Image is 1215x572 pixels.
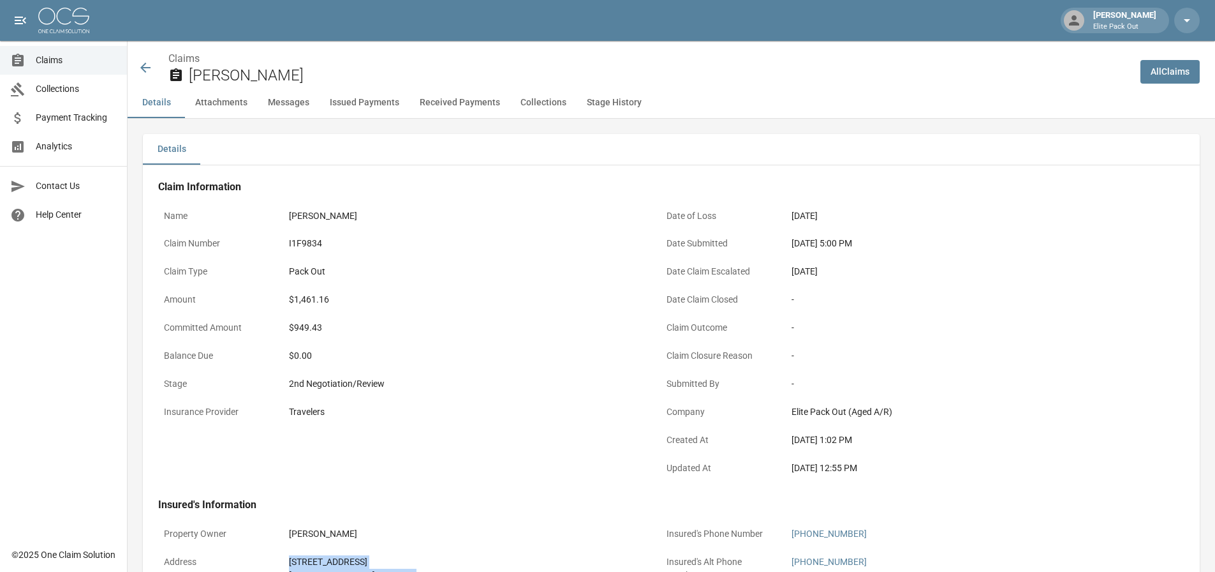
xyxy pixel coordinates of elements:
div: anchor tabs [128,87,1215,118]
div: [DATE] [792,209,1142,223]
p: Date Submitted [661,231,776,256]
button: Attachments [185,87,258,118]
div: [STREET_ADDRESS] [289,555,640,569]
span: Claims [36,54,117,67]
p: Elite Pack Out [1093,22,1156,33]
img: ocs-logo-white-transparent.png [38,8,89,33]
div: [DATE] 5:00 PM [792,237,1142,250]
div: $1,461.16 [289,293,640,306]
div: [PERSON_NAME] [1088,9,1161,32]
p: Claim Outcome [661,315,776,340]
p: Stage [158,372,273,396]
div: © 2025 One Claim Solution [11,548,115,561]
button: Collections [510,87,577,118]
p: Updated At [661,456,776,481]
p: Submitted By [661,372,776,396]
h4: Claim Information [158,181,1148,193]
span: Analytics [36,140,117,153]
button: open drawer [8,8,33,33]
p: Committed Amount [158,315,273,340]
p: Claim Type [158,259,273,284]
p: Insurance Provider [158,400,273,425]
button: Stage History [577,87,652,118]
h4: Insured's Information [158,499,1148,511]
button: Details [143,134,200,165]
span: Collections [36,82,117,96]
h2: [PERSON_NAME] [189,66,1130,85]
p: Claim Closure Reason [661,343,776,368]
nav: breadcrumb [168,51,1130,66]
p: Balance Due [158,343,273,368]
div: details tabs [143,134,1200,165]
div: Pack Out [289,265,640,278]
p: Insured's Phone Number [661,522,776,546]
button: Issued Payments [320,87,409,118]
div: [DATE] 1:02 PM [792,433,1142,447]
div: - [792,293,1142,306]
span: Contact Us [36,179,117,193]
button: Messages [258,87,320,118]
p: Date of Loss [661,204,776,229]
p: Property Owner [158,522,273,546]
p: Amount [158,287,273,312]
div: [DATE] [792,265,1142,278]
span: Help Center [36,208,117,222]
div: - [792,321,1142,335]
div: 2nd Negotiation/Review [289,377,640,391]
a: [PHONE_NUMBER] [792,529,867,539]
div: - [792,377,1142,391]
p: Date Claim Closed [661,287,776,312]
a: Claims [168,52,200,64]
div: [DATE] 12:55 PM [792,462,1142,475]
button: Received Payments [409,87,510,118]
a: [PHONE_NUMBER] [792,557,867,567]
div: I1F9834 [289,237,640,250]
div: Travelers [289,405,640,419]
div: $0.00 [289,349,640,363]
div: [PERSON_NAME] [289,527,640,541]
span: Payment Tracking [36,111,117,124]
p: Company [661,400,776,425]
p: Date Claim Escalated [661,259,776,284]
a: AllClaims [1140,60,1200,84]
p: Name [158,204,273,229]
div: [PERSON_NAME] [289,209,640,223]
div: $949.43 [289,321,640,335]
div: Elite Pack Out (Aged A/R) [792,405,1142,419]
p: Created At [661,428,776,453]
button: Details [128,87,185,118]
p: Claim Number [158,231,273,256]
div: - [792,349,1142,363]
